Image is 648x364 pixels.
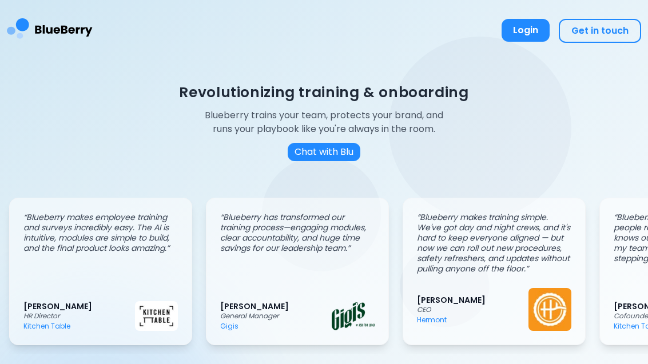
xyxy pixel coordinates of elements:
[23,212,178,253] p: “ Blueberry makes employee training and surveys incredibly easy. The AI is intuitive, modules are...
[135,301,178,331] img: Kitchen Table logo
[23,301,135,311] p: [PERSON_NAME]
[417,212,571,274] p: “ Blueberry makes training simple. We've got day and night crews, and it's hard to keep everyone ...
[220,311,332,321] p: General Manager
[502,19,550,43] a: Login
[220,322,332,331] p: Gigis
[571,24,629,37] span: Get in touch
[417,315,528,325] p: Hermont
[220,301,332,311] p: [PERSON_NAME]
[417,295,528,305] p: [PERSON_NAME]
[559,19,641,43] button: Get in touch
[23,322,135,331] p: Kitchen Table
[196,109,452,136] p: Blueberry trains your team, protects your brand, and runs your playbook like you're always in the...
[23,311,135,321] p: HR Director
[528,288,571,331] img: Hermont logo
[7,9,93,52] img: BlueBerry Logo
[417,305,528,314] p: CEO
[502,19,550,42] button: Login
[179,83,468,102] h1: Revolutionizing training & onboarding
[332,302,375,330] img: Gigis logo
[220,212,375,253] p: “ Blueberry has transformed our training process—engaging modules, clear accountability, and huge...
[288,143,360,161] button: Chat with Blu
